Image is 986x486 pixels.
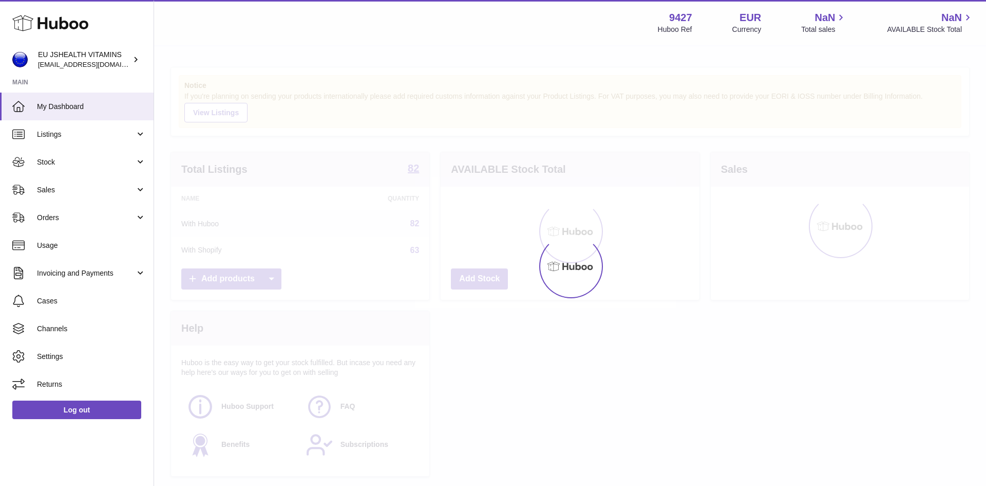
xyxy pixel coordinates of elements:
[12,52,28,67] img: internalAdmin-9427@internal.huboo.com
[37,102,146,112] span: My Dashboard
[801,11,847,34] a: NaN Total sales
[38,60,151,68] span: [EMAIL_ADDRESS][DOMAIN_NAME]
[37,157,135,167] span: Stock
[37,296,146,306] span: Cases
[669,11,692,25] strong: 9427
[887,11,974,34] a: NaN AVAILABLE Stock Total
[37,130,135,139] span: Listings
[887,25,974,34] span: AVAILABLE Stock Total
[37,213,135,223] span: Orders
[37,185,135,195] span: Sales
[37,352,146,362] span: Settings
[732,25,762,34] div: Currency
[37,268,135,278] span: Invoicing and Payments
[37,380,146,389] span: Returns
[38,50,130,69] div: EU JSHEALTH VITAMINS
[37,324,146,334] span: Channels
[941,11,962,25] span: NaN
[12,401,141,419] a: Log out
[658,25,692,34] div: Huboo Ref
[37,241,146,250] span: Usage
[814,11,835,25] span: NaN
[739,11,761,25] strong: EUR
[801,25,847,34] span: Total sales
